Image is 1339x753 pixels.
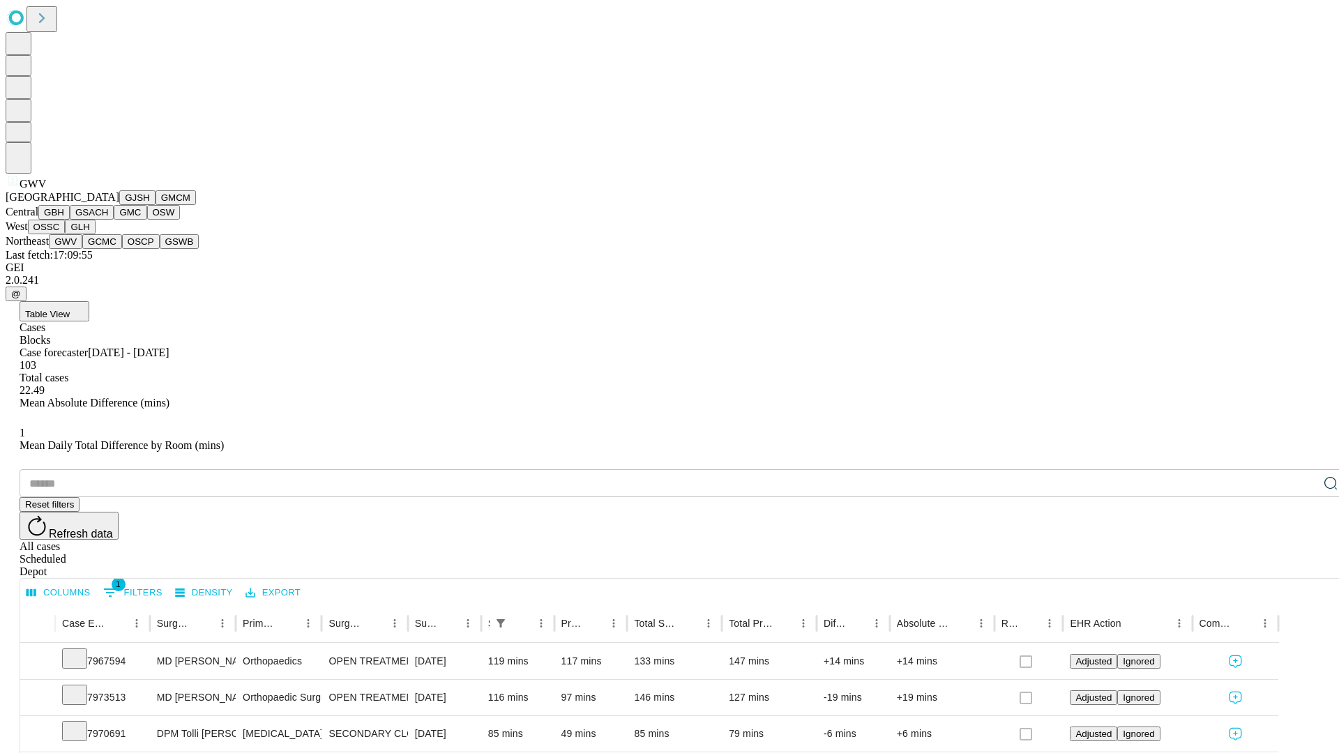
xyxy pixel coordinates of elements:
div: Absolute Difference [897,618,951,629]
button: Export [242,582,304,604]
div: 7967594 [62,644,143,679]
button: Show filters [491,614,510,633]
span: Adjusted [1075,656,1112,667]
span: [DATE] - [DATE] [88,347,169,358]
div: 146 mins [634,680,715,715]
button: Sort [365,614,385,633]
span: Adjusted [1075,729,1112,739]
div: 117 mins [561,644,621,679]
span: Ignored [1123,692,1154,703]
div: +19 mins [897,680,988,715]
button: Sort [774,614,794,633]
button: Menu [1255,614,1275,633]
button: Menu [213,614,232,633]
button: GJSH [119,190,156,205]
div: [MEDICAL_DATA] [243,716,315,752]
button: Sort [952,614,971,633]
button: Menu [385,614,404,633]
span: West [6,220,28,232]
button: Expand [27,650,48,674]
div: [DATE] [415,644,474,679]
button: Menu [298,614,318,633]
span: Adjusted [1075,692,1112,703]
button: Sort [107,614,127,633]
div: MD [PERSON_NAME] [PERSON_NAME] Md [157,644,229,679]
span: Ignored [1123,656,1154,667]
div: OPEN TREATMENT [MEDICAL_DATA] INTERMEDULLARY ROD [328,680,400,715]
div: 116 mins [488,680,547,715]
button: GMC [114,205,146,220]
div: Difference [824,618,846,629]
button: Sort [512,614,531,633]
div: 85 mins [634,716,715,752]
button: GWV [49,234,82,249]
div: Surgeon Name [157,618,192,629]
button: Expand [27,722,48,747]
span: [GEOGRAPHIC_DATA] [6,191,119,203]
div: -6 mins [824,716,883,752]
span: Table View [25,309,70,319]
span: 1 [20,427,25,439]
div: Primary Service [243,618,278,629]
button: GSACH [70,205,114,220]
span: Refresh data [49,528,113,540]
span: Last fetch: 17:09:55 [6,249,93,261]
button: Menu [867,614,886,633]
button: Menu [531,614,551,633]
button: Sort [439,614,458,633]
div: Surgery Name [328,618,363,629]
div: 127 mins [729,680,810,715]
button: Ignored [1117,690,1160,705]
button: Sort [1236,614,1255,633]
span: @ [11,289,21,299]
div: Scheduled In Room Duration [488,618,490,629]
div: 49 mins [561,716,621,752]
div: 7973513 [62,680,143,715]
div: 7970691 [62,716,143,752]
button: OSCP [122,234,160,249]
button: GCMC [82,234,122,249]
span: Mean Absolute Difference (mins) [20,397,169,409]
button: GLH [65,220,95,234]
button: Adjusted [1070,727,1117,741]
button: Ignored [1117,654,1160,669]
div: SECONDARY CLOSURE [MEDICAL_DATA] EXTENSIVE [328,716,400,752]
div: 79 mins [729,716,810,752]
button: Menu [699,614,718,633]
button: Adjusted [1070,690,1117,705]
button: Menu [1170,614,1189,633]
button: @ [6,287,27,301]
button: Adjusted [1070,654,1117,669]
div: -19 mins [824,680,883,715]
button: Sort [1020,614,1040,633]
button: Select columns [23,582,94,604]
div: [DATE] [415,680,474,715]
span: Reset filters [25,499,74,510]
button: Menu [794,614,813,633]
button: Menu [1040,614,1059,633]
div: 2.0.241 [6,274,1333,287]
button: Table View [20,301,89,321]
div: Resolved in EHR [1001,618,1020,629]
div: EHR Action [1070,618,1121,629]
button: Menu [127,614,146,633]
button: Sort [279,614,298,633]
div: MD [PERSON_NAME] [PERSON_NAME] Md [157,680,229,715]
div: DPM Tolli [PERSON_NAME] [157,716,229,752]
div: Orthopaedics [243,644,315,679]
button: Sort [1123,614,1142,633]
span: GWV [20,178,46,190]
div: 85 mins [488,716,547,752]
button: Menu [458,614,478,633]
div: [DATE] [415,716,474,752]
button: GBH [38,205,70,220]
span: Total cases [20,372,68,383]
button: Sort [847,614,867,633]
button: Reset filters [20,497,80,512]
span: Ignored [1123,729,1154,739]
div: +6 mins [897,716,988,752]
button: Ignored [1117,727,1160,741]
div: +14 mins [824,644,883,679]
div: Predicted In Room Duration [561,618,584,629]
div: Comments [1200,618,1234,629]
